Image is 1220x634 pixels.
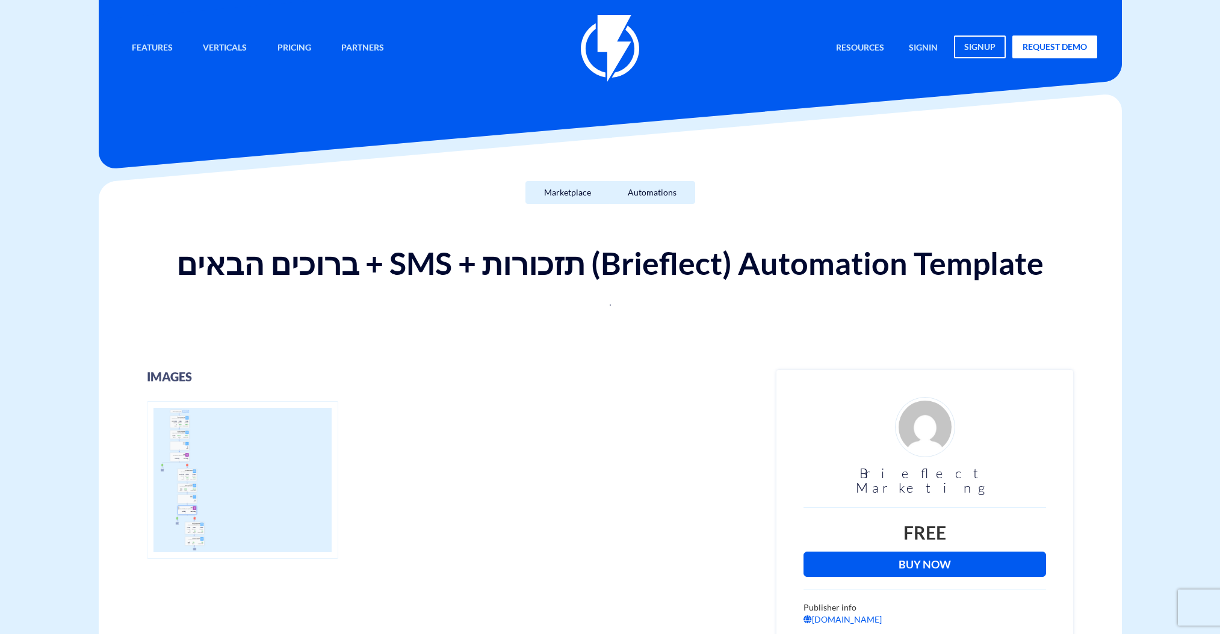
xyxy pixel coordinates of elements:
[147,370,759,383] h3: images
[111,246,1110,280] h1: ברוכים הבאים + SMS + תזכורות (Brieflect) Automation Template
[525,181,610,204] a: Marketplace
[804,602,856,612] span: Publisher info
[804,614,882,624] a: [DOMAIN_NAME]
[804,520,1046,546] div: Free
[194,35,256,61] a: Verticals
[900,35,947,61] a: signin
[211,293,1010,310] p: .
[1012,35,1097,58] a: request demo
[954,35,1006,58] a: signup
[804,466,1046,495] h3: Brieflect Marketing
[332,35,393,61] a: Partners
[609,181,695,204] a: Automations
[827,35,893,61] a: Resources
[268,35,320,61] a: Pricing
[895,397,955,457] img: d4fe36f24926ae2e6254bfc5557d6d03
[804,552,1046,577] a: Buy Now
[123,35,182,61] a: Features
